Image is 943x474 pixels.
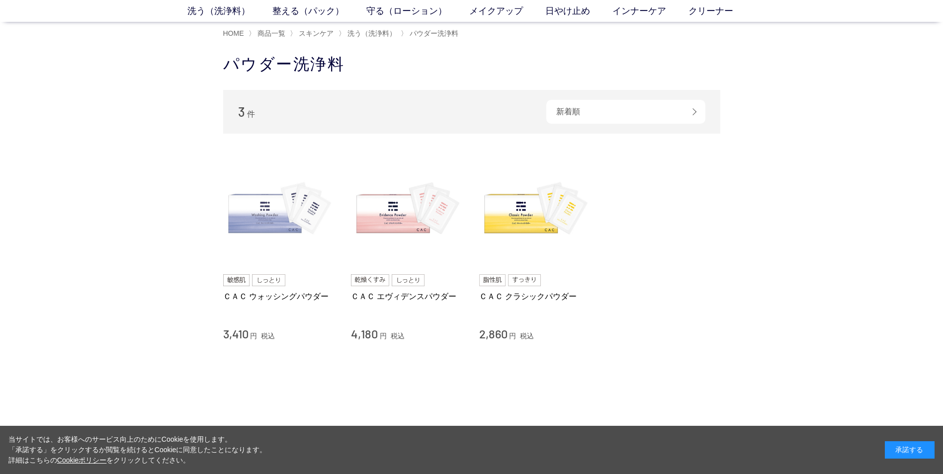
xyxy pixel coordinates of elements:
[256,29,285,37] a: 商品一覧
[380,332,387,340] span: 円
[410,29,458,37] span: パウダー洗浄料
[261,332,275,340] span: 税込
[479,154,593,267] img: ＣＡＣ クラシックパウダー
[187,4,272,18] a: 洗う（洗浄料）
[479,291,593,302] a: ＣＡＣ クラシックパウダー
[347,29,396,37] span: 洗う（洗浄料）
[250,332,257,340] span: 円
[508,274,541,286] img: すっきり
[257,29,285,37] span: 商品一覧
[238,104,245,119] span: 3
[223,154,337,267] img: ＣＡＣ ウォッシングパウダー
[401,29,461,38] li: 〉
[885,441,935,459] div: 承諾する
[545,4,612,18] a: 日やけ止め
[223,291,337,302] a: ＣＡＣ ウォッシングパウダー
[479,274,506,286] img: 脂性肌
[351,274,389,286] img: 乾燥くすみ
[351,326,378,341] span: 4,180
[351,291,464,302] a: ＣＡＣ エヴィデンスパウダー
[688,4,756,18] a: クリーナー
[57,456,107,464] a: Cookieポリシー
[223,29,244,37] a: HOME
[351,154,464,267] img: ＣＡＣ エヴィデンスパウダー
[391,332,405,340] span: 税込
[392,274,425,286] img: しっとり
[247,110,255,118] span: 件
[520,332,534,340] span: 税込
[469,4,545,18] a: メイクアップ
[249,29,288,38] li: 〉
[408,29,458,37] a: パウダー洗浄料
[297,29,334,37] a: スキンケア
[612,4,688,18] a: インナーケア
[345,29,396,37] a: 洗う（洗浄料）
[299,29,334,37] span: スキンケア
[8,434,267,466] div: 当サイトでは、お客様へのサービス向上のためにCookieを使用します。 「承諾する」をクリックするか閲覧を続けるとCookieに同意したことになります。 詳細はこちらの をクリックしてください。
[546,100,705,124] div: 新着順
[290,29,336,38] li: 〉
[223,54,720,75] h1: パウダー洗浄料
[509,332,516,340] span: 円
[339,29,399,38] li: 〉
[366,4,469,18] a: 守る（ローション）
[272,4,366,18] a: 整える（パック）
[223,274,250,286] img: 敏感肌
[479,326,508,341] span: 2,860
[252,274,285,286] img: しっとり
[223,326,249,341] span: 3,410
